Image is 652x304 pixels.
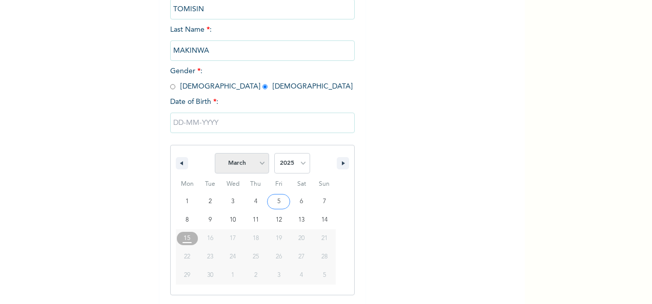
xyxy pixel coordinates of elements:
[221,229,244,248] button: 17
[313,229,336,248] button: 21
[207,248,213,266] span: 23
[267,192,290,211] button: 5
[230,248,236,266] span: 24
[313,248,336,266] button: 28
[313,211,336,229] button: 14
[170,68,353,90] span: Gender : [DEMOGRAPHIC_DATA] [DEMOGRAPHIC_DATA]
[313,176,336,192] span: Sun
[221,248,244,266] button: 24
[298,211,304,229] span: 13
[207,229,213,248] span: 16
[253,248,259,266] span: 25
[267,229,290,248] button: 19
[276,211,282,229] span: 12
[186,211,189,229] span: 8
[221,211,244,229] button: 10
[244,248,268,266] button: 25
[176,248,199,266] button: 22
[176,229,199,248] button: 15
[267,176,290,192] span: Fri
[176,266,199,285] button: 29
[290,211,313,229] button: 13
[290,176,313,192] span: Sat
[199,266,222,285] button: 30
[290,229,313,248] button: 20
[184,248,190,266] span: 22
[300,192,303,211] span: 6
[290,248,313,266] button: 27
[298,229,304,248] span: 20
[254,192,257,211] span: 4
[207,266,213,285] span: 30
[176,192,199,211] button: 1
[209,192,212,211] span: 2
[199,211,222,229] button: 9
[170,113,355,133] input: DD-MM-YYYY
[267,248,290,266] button: 26
[253,229,259,248] span: 18
[321,229,328,248] span: 21
[184,229,191,248] span: 15
[244,229,268,248] button: 18
[313,192,336,211] button: 7
[321,248,328,266] span: 28
[176,211,199,229] button: 8
[199,176,222,192] span: Tue
[221,176,244,192] span: Wed
[186,192,189,211] span: 1
[184,266,190,285] span: 29
[170,97,218,107] span: Date of Birth :
[276,248,282,266] span: 26
[321,211,328,229] span: 14
[244,211,268,229] button: 11
[290,192,313,211] button: 6
[277,192,280,211] span: 5
[244,192,268,211] button: 4
[170,40,355,61] input: Enter your last name
[253,211,259,229] span: 11
[230,211,236,229] span: 10
[244,176,268,192] span: Thu
[230,229,236,248] span: 17
[221,192,244,211] button: 3
[323,192,326,211] span: 7
[298,248,304,266] span: 27
[176,176,199,192] span: Mon
[199,229,222,248] button: 16
[209,211,212,229] span: 9
[199,192,222,211] button: 2
[199,248,222,266] button: 23
[231,192,234,211] span: 3
[276,229,282,248] span: 19
[170,26,355,54] span: Last Name :
[267,211,290,229] button: 12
